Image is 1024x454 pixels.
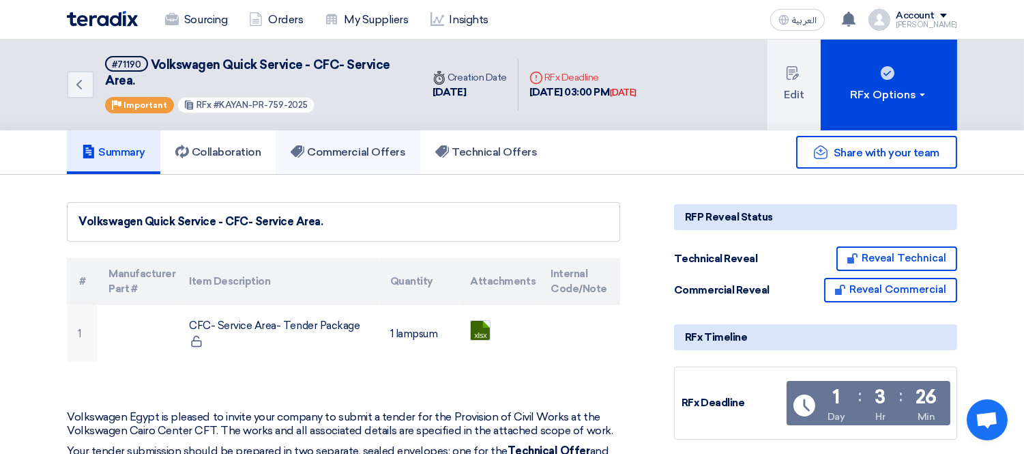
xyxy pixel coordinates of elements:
[67,410,620,438] p: Volkswagen Egypt is pleased to invite your company to submit a tender for the Provision of Civil ...
[196,100,211,110] span: RFx
[67,258,98,305] th: #
[828,410,845,424] div: Day
[379,258,460,305] th: Quantity
[178,258,379,305] th: Item Description
[433,70,507,85] div: Creation Date
[967,399,1008,440] a: Open chat
[792,16,817,25] span: العربية
[78,214,609,230] div: Volkswagen Quick Service - CFC- Service Area.
[67,11,138,27] img: Teradix logo
[918,410,935,424] div: Min
[674,204,957,230] div: RFP Reveal Status
[379,305,460,363] td: 1 lampsum
[314,5,419,35] a: My Suppliers
[276,130,420,174] a: Commercial Offers
[770,9,825,31] button: العربية
[682,395,784,411] div: RFx Deadline
[433,85,507,100] div: [DATE]
[178,305,379,363] td: CFC- Service Area- Tender Package
[767,40,821,130] button: Edit
[540,258,620,305] th: Internal Code/Note
[67,130,160,174] a: Summary
[435,145,537,159] h5: Technical Offers
[916,388,937,407] div: 26
[471,321,580,403] a: Book_1756219215007.xlsx
[529,70,637,85] div: RFx Deadline
[82,145,145,159] h5: Summary
[610,86,637,100] div: [DATE]
[105,56,405,89] h5: Volkswagen Quick Service - CFC- Service Area.
[896,10,935,22] div: Account
[832,388,840,407] div: 1
[123,100,167,110] span: Important
[291,145,405,159] h5: Commercial Offers
[214,100,308,110] span: #KAYAN-PR-759-2025
[824,278,957,302] button: Reveal Commercial
[160,130,276,174] a: Collaboration
[98,258,178,305] th: Manufacturer Part #
[459,258,540,305] th: Attachments
[858,384,862,408] div: :
[899,384,903,408] div: :
[834,146,939,159] span: Share with your team
[420,5,499,35] a: Insights
[868,9,890,31] img: profile_test.png
[67,305,98,363] td: 1
[836,246,957,271] button: Reveal Technical
[238,5,314,35] a: Orders
[875,388,886,407] div: 3
[105,57,390,88] span: Volkswagen Quick Service - CFC- Service Area.
[154,5,238,35] a: Sourcing
[674,324,957,350] div: RFx Timeline
[674,251,776,267] div: Technical Reveal
[112,60,141,69] div: #71190
[821,40,957,130] button: RFx Options
[529,85,637,100] div: [DATE] 03:00 PM
[674,283,776,298] div: Commercial Reveal
[875,410,885,424] div: Hr
[175,145,261,159] h5: Collaboration
[851,87,928,103] div: RFx Options
[420,130,552,174] a: Technical Offers
[896,21,957,29] div: [PERSON_NAME]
